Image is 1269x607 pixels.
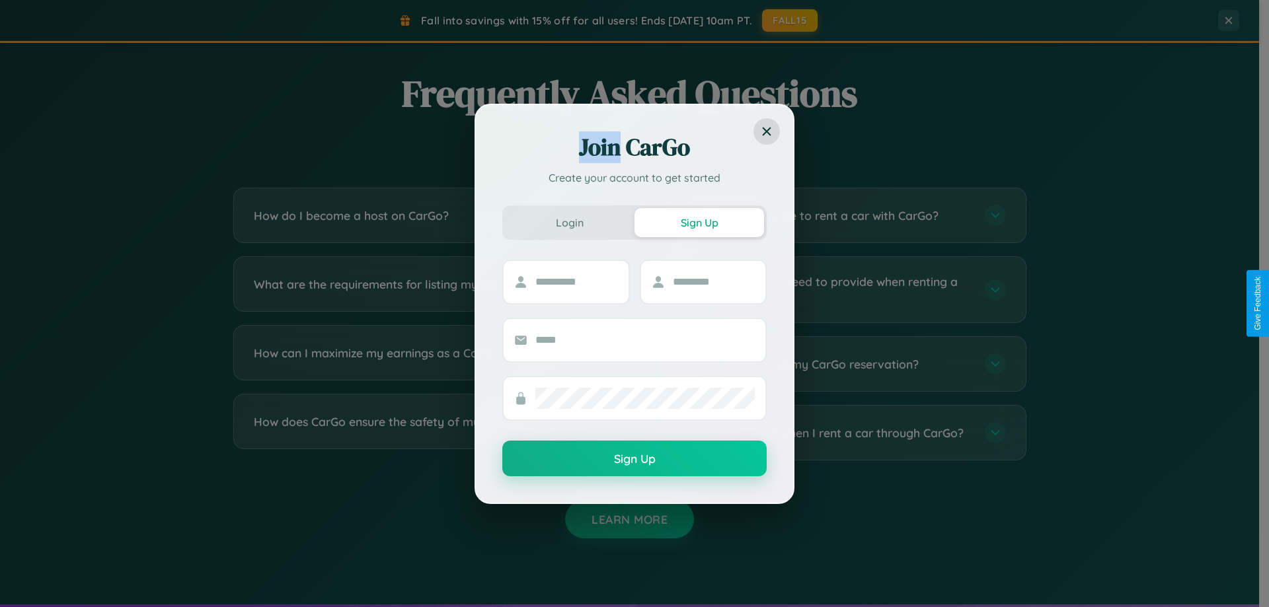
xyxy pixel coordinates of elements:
button: Sign Up [502,441,767,476]
button: Login [505,208,634,237]
p: Create your account to get started [502,170,767,186]
div: Give Feedback [1253,277,1262,330]
h2: Join CarGo [502,131,767,163]
button: Sign Up [634,208,764,237]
